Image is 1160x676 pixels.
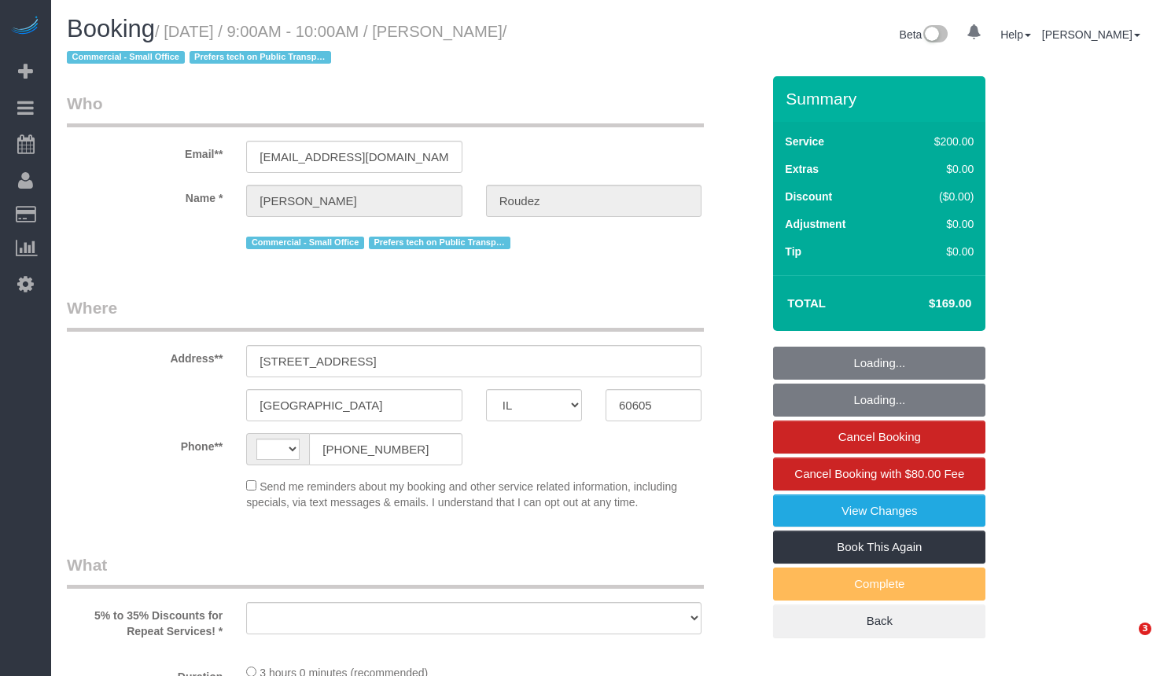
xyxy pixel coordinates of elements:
[67,23,506,67] small: / [DATE] / 9:00AM - 10:00AM / [PERSON_NAME]
[785,161,819,177] label: Extras
[67,15,155,42] span: Booking
[773,604,985,637] a: Back
[246,237,364,249] span: Commercial - Small Office
[486,185,702,217] input: Last Name*
[785,134,824,149] label: Service
[785,216,845,232] label: Adjustment
[1139,623,1151,635] span: 3
[901,216,974,232] div: $0.00
[67,51,185,64] span: Commercial - Small Office
[773,531,985,564] a: Book This Again
[773,494,985,527] a: View Changes
[901,244,974,259] div: $0.00
[246,480,677,509] span: Send me reminders about my booking and other service related information, including specials, via...
[901,161,974,177] div: $0.00
[606,389,702,421] input: Zip Code**
[67,296,704,332] legend: Where
[190,51,331,64] span: Prefers tech on Public Transpo - no vacuum needed
[67,553,704,589] legend: What
[785,189,832,204] label: Discount
[786,90,978,108] h3: Summary
[773,457,985,490] a: Cancel Booking with $80.00 Fee
[1107,623,1144,660] iframe: Intercom live chat
[882,297,971,310] h4: $169.00
[67,92,704,127] legend: Who
[901,134,974,149] div: $200.00
[773,421,985,454] a: Cancel Booking
[922,25,948,46] img: New interface
[9,16,41,38] img: Automaid Logo
[369,237,510,249] span: Prefers tech on Public Transpo - no vacuum needed
[785,244,801,259] label: Tip
[901,189,974,204] div: ($0.00)
[1000,28,1031,41] a: Help
[787,296,826,310] strong: Total
[246,185,462,217] input: First Name**
[55,185,234,206] label: Name *
[900,28,948,41] a: Beta
[794,467,964,480] span: Cancel Booking with $80.00 Fee
[1042,28,1140,41] a: [PERSON_NAME]
[55,602,234,639] label: 5% to 35% Discounts for Repeat Services! *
